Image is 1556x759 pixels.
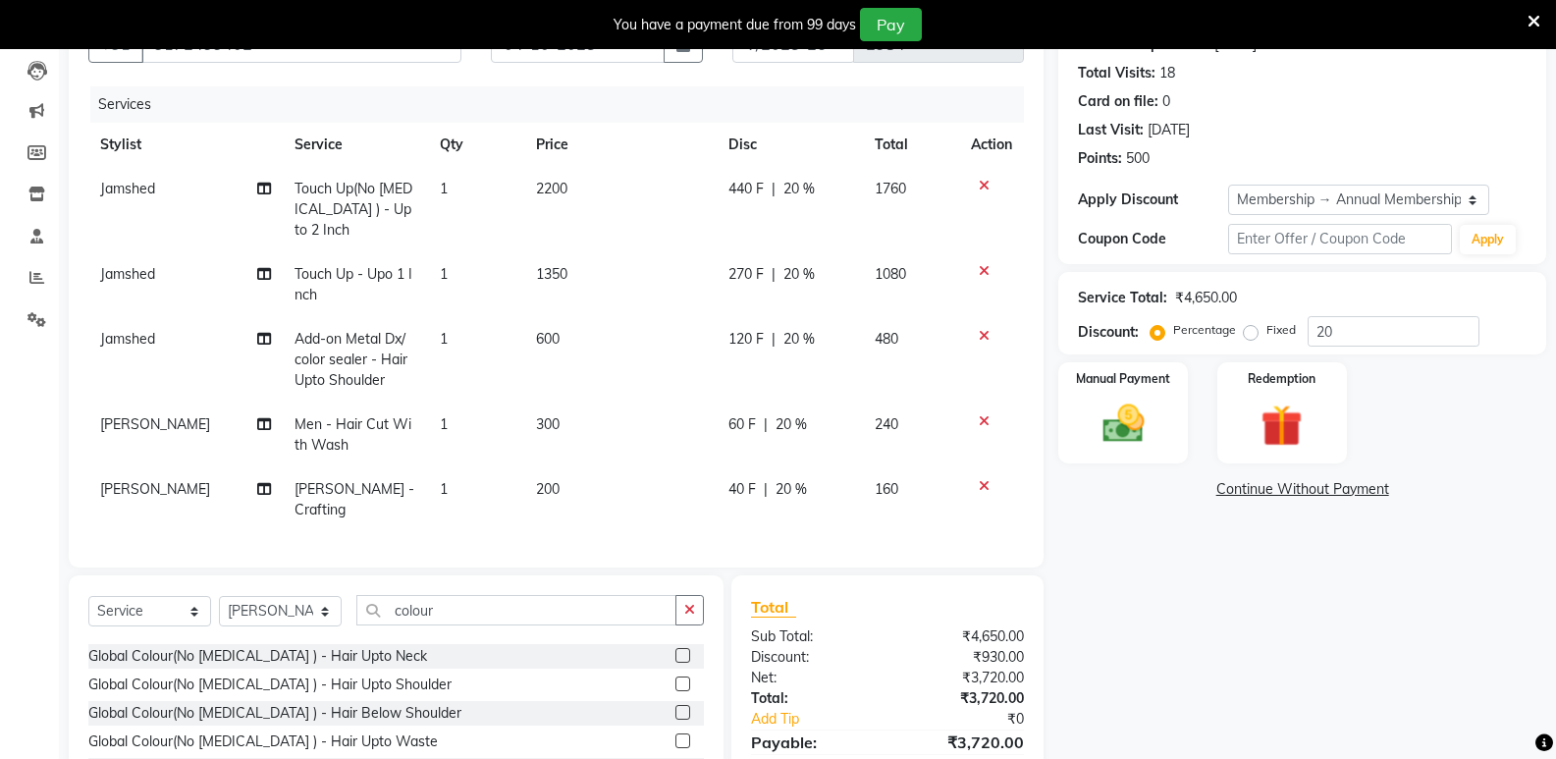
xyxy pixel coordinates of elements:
[887,626,1039,647] div: ₹4,650.00
[959,123,1024,167] th: Action
[614,15,856,35] div: You have a payment due from 99 days
[736,688,887,709] div: Total:
[440,180,448,197] span: 1
[875,180,906,197] span: 1760
[783,264,815,285] span: 20 %
[100,415,210,433] span: [PERSON_NAME]
[88,675,452,695] div: Global Colour(No [MEDICAL_DATA] ) - Hair Upto Shoulder
[776,414,807,435] span: 20 %
[717,123,862,167] th: Disc
[736,647,887,668] div: Discount:
[751,597,796,618] span: Total
[875,415,898,433] span: 240
[536,180,567,197] span: 2200
[1175,288,1237,308] div: ₹4,650.00
[88,732,438,752] div: Global Colour(No [MEDICAL_DATA] ) - Hair Upto Waste
[1078,148,1122,169] div: Points:
[1173,321,1236,339] label: Percentage
[1248,400,1315,452] img: _gift.svg
[536,415,560,433] span: 300
[536,480,560,498] span: 200
[1248,370,1315,388] label: Redemption
[875,330,898,348] span: 480
[295,480,414,518] span: [PERSON_NAME] - Crafting
[728,414,756,435] span: 60 F
[1078,288,1167,308] div: Service Total:
[295,330,407,389] span: Add-on Metal Dx/ color sealer - Hair Upto Shoulder
[295,265,412,303] span: Touch Up - Upo 1 Inch
[1078,229,1227,249] div: Coupon Code
[536,265,567,283] span: 1350
[887,668,1039,688] div: ₹3,720.00
[764,479,768,500] span: |
[1126,148,1150,169] div: 500
[1159,63,1175,83] div: 18
[536,330,560,348] span: 600
[90,86,1039,123] div: Services
[1162,91,1170,112] div: 0
[887,647,1039,668] div: ₹930.00
[295,180,412,239] span: Touch Up(No [MEDICAL_DATA] ) - Upto 2 Inch
[736,731,887,754] div: Payable:
[1078,91,1158,112] div: Card on file:
[1078,190,1227,210] div: Apply Discount
[440,265,448,283] span: 1
[783,329,815,350] span: 20 %
[1062,479,1542,500] a: Continue Without Payment
[736,668,887,688] div: Net:
[887,731,1039,754] div: ₹3,720.00
[728,179,764,199] span: 440 F
[736,709,913,730] a: Add Tip
[88,646,427,667] div: Global Colour(No [MEDICAL_DATA] ) - Hair Upto Neck
[1228,224,1452,254] input: Enter Offer / Coupon Code
[764,414,768,435] span: |
[863,123,960,167] th: Total
[783,179,815,199] span: 20 %
[1148,120,1190,140] div: [DATE]
[1078,63,1155,83] div: Total Visits:
[100,330,155,348] span: Jamshed
[728,329,764,350] span: 120 F
[772,329,776,350] span: |
[860,8,922,41] button: Pay
[875,265,906,283] span: 1080
[440,415,448,433] span: 1
[100,180,155,197] span: Jamshed
[736,626,887,647] div: Sub Total:
[1076,370,1170,388] label: Manual Payment
[88,703,461,724] div: Global Colour(No [MEDICAL_DATA] ) - Hair Below Shoulder
[1078,322,1139,343] div: Discount:
[728,479,756,500] span: 40 F
[875,480,898,498] span: 160
[283,123,428,167] th: Service
[772,179,776,199] span: |
[356,595,676,625] input: Search or Scan
[887,688,1039,709] div: ₹3,720.00
[1266,321,1296,339] label: Fixed
[1460,225,1516,254] button: Apply
[524,123,717,167] th: Price
[100,480,210,498] span: [PERSON_NAME]
[440,480,448,498] span: 1
[776,479,807,500] span: 20 %
[428,123,525,167] th: Qty
[728,264,764,285] span: 270 F
[1078,120,1144,140] div: Last Visit:
[88,123,283,167] th: Stylist
[295,415,411,454] span: Men - Hair Cut With Wash
[1090,400,1157,448] img: _cash.svg
[440,330,448,348] span: 1
[913,709,1039,730] div: ₹0
[100,265,155,283] span: Jamshed
[772,264,776,285] span: |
